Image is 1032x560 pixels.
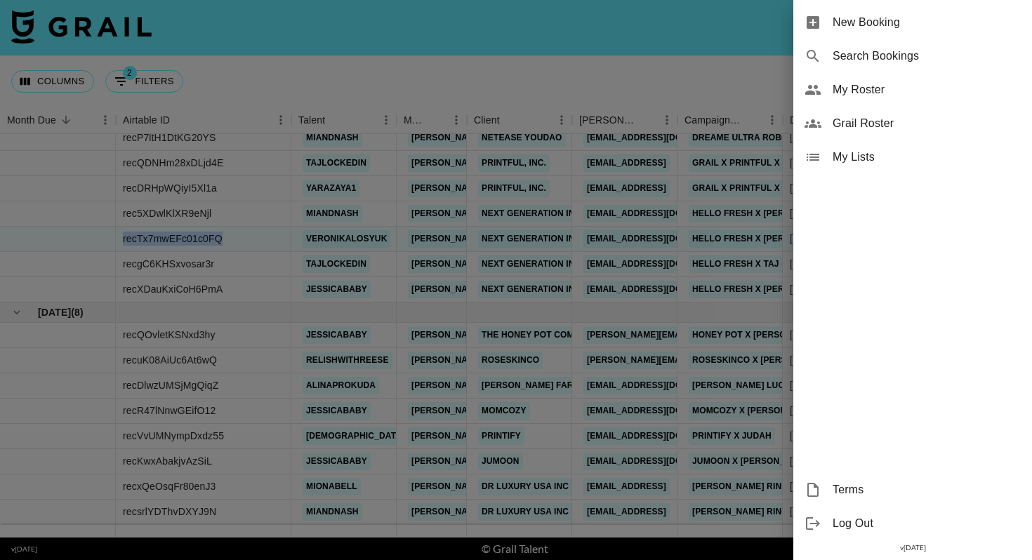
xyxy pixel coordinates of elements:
span: Search Bookings [833,48,1021,65]
span: My Roster [833,81,1021,98]
div: v [DATE] [793,540,1032,555]
span: Terms [833,481,1021,498]
span: New Booking [833,14,1021,31]
div: Log Out [793,507,1032,540]
div: My Roster [793,73,1032,107]
div: New Booking [793,6,1032,39]
div: Terms [793,473,1032,507]
span: My Lists [833,149,1021,166]
div: My Lists [793,140,1032,174]
div: Grail Roster [793,107,1032,140]
div: Search Bookings [793,39,1032,73]
span: Log Out [833,515,1021,532]
span: Grail Roster [833,115,1021,132]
